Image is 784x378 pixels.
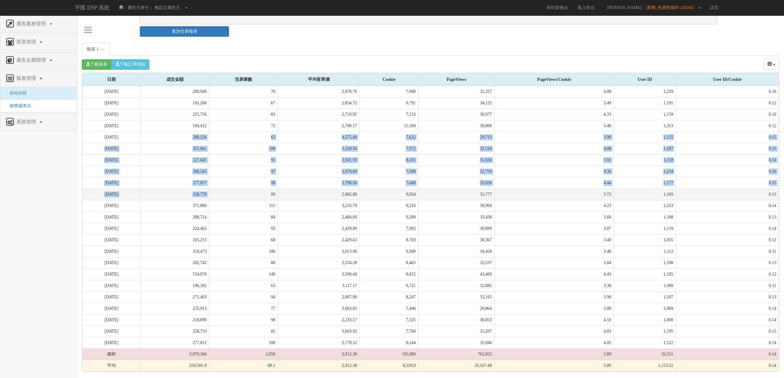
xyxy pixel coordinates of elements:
[141,166,209,177] td: 288,545
[82,211,141,223] td: [DATE]
[82,246,141,257] td: [DATE]
[209,234,278,246] td: 68
[101,46,105,53] span: ×
[676,189,779,200] td: 0.13
[209,189,278,200] td: 89
[82,154,141,166] td: [DATE]
[141,120,209,131] td: 194,412
[418,211,494,223] td: 33,438
[494,200,614,211] td: 4.23
[418,326,494,337] td: 31,297
[418,314,494,326] td: 30,053
[209,131,278,143] td: 63
[5,56,72,65] a: 廣告走期管理
[209,200,278,211] td: 115
[614,97,676,109] td: 1,191
[614,337,676,348] td: 1,122
[418,234,494,246] td: 30,367
[82,303,141,314] td: [DATE]
[82,166,141,177] td: [DATE]
[278,73,360,86] div: 平均客單價
[494,154,614,166] td: 3.91
[209,360,278,371] td: 89.1
[494,268,614,280] td: 4.43
[676,120,779,131] td: 0.12
[278,291,360,303] td: 2,887.90
[278,348,360,360] td: 2,912.38
[676,73,779,86] div: User ID/Cookie
[676,246,779,257] td: 0.11
[418,280,494,291] td: 32,885
[614,303,676,314] td: 1,069
[82,268,141,280] td: [DATE]
[494,303,614,314] td: 3.88
[5,103,31,108] a: 媒體成本比
[676,326,779,337] td: 0.15
[614,360,676,371] td: 1,153.52
[141,211,209,223] td: 208,714
[494,166,614,177] td: 4.36
[676,109,779,120] td: 0.16
[494,280,614,291] td: 3.38
[494,189,614,200] td: 3.73
[494,326,614,337] td: 4.03
[494,120,614,131] td: 3.48
[82,223,141,234] td: [DATE]
[676,280,779,291] td: 0.11
[141,154,209,166] td: 227,645
[82,97,141,109] td: [DATE]
[360,189,418,200] td: 9,054
[209,166,278,177] td: 97
[676,314,779,326] td: 0.14
[278,143,360,154] td: 3,250.56
[5,117,72,127] a: 系統管理
[209,291,278,303] td: 94
[614,73,676,86] div: User ID
[614,291,676,303] td: 1,107
[360,257,418,268] td: 8,465
[614,200,676,211] td: 1,253
[360,280,418,291] td: 9,721
[360,291,418,303] td: 8,247
[676,143,779,154] td: 0.15
[82,234,141,246] td: [DATE]
[494,131,614,143] td: 3.90
[141,200,209,211] td: 371,886
[614,131,676,143] td: 1,125
[209,177,278,189] td: 99
[141,223,209,234] td: 224,462
[127,5,153,10] span: 廣告主身分：
[360,211,418,223] td: 9,288
[209,348,278,360] td: 2,050
[209,211,278,223] td: 84
[5,37,72,47] a: 受眾管理
[82,337,141,348] td: [DATE]
[646,5,697,10] span: [業務_有廣告操作 (2024)]
[140,26,229,37] a: 查詢交易報表
[614,109,676,120] td: 1,159
[419,73,494,86] div: PageViews
[418,109,494,120] td: 30,977
[5,19,72,29] a: 廣告素材管理
[676,360,779,371] td: 0.14
[141,257,209,268] td: 202,742
[764,59,780,69] div: Columns
[614,314,676,326] td: 1,008
[278,211,360,223] td: 2,484.69
[418,120,494,131] td: 38,800
[360,154,418,166] td: 8,101
[360,97,418,109] td: 9,791
[418,223,494,234] td: 30,899
[209,314,278,326] td: 98
[495,73,614,86] div: PageViews/Cookie
[82,43,110,56] a: 報表 1 -
[360,73,418,86] div: Cookie
[614,326,676,337] td: 1,195
[141,234,209,246] td: 165,215
[494,337,614,348] td: 4.05
[82,143,141,154] td: [DATE]
[82,257,141,268] td: [DATE]
[418,303,494,314] td: 28,864
[418,131,494,143] td: 29,713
